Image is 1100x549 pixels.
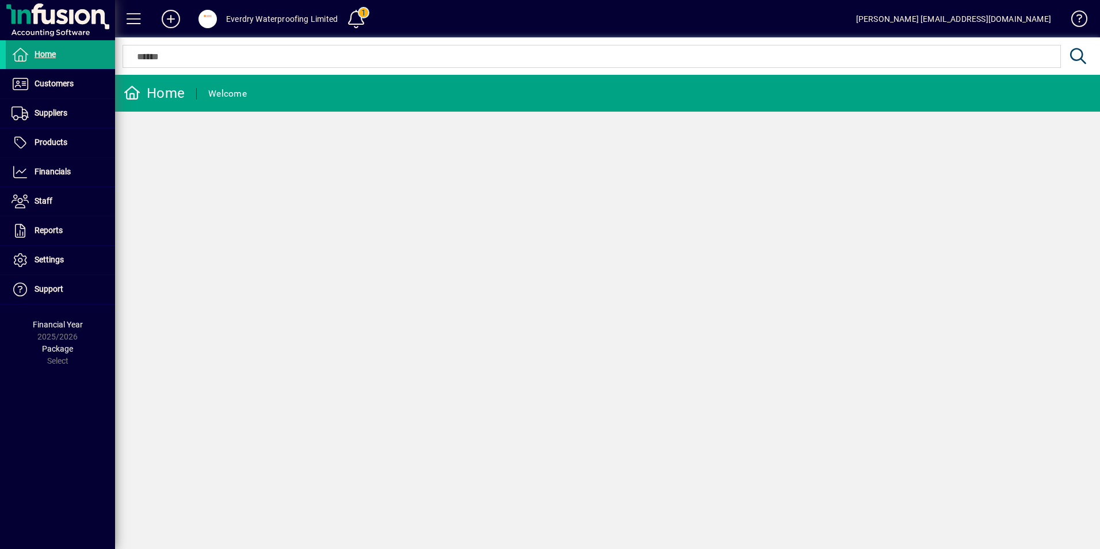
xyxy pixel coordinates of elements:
div: Home [124,84,185,102]
div: Welcome [208,85,247,103]
span: Settings [35,255,64,264]
a: Staff [6,187,115,216]
div: Everdry Waterproofing Limited [226,10,338,28]
a: Reports [6,216,115,245]
a: Settings [6,246,115,274]
span: Financial Year [33,320,83,329]
a: Financials [6,158,115,186]
span: Staff [35,196,52,205]
button: Add [152,9,189,29]
a: Products [6,128,115,157]
span: Products [35,138,67,147]
span: Suppliers [35,108,67,117]
span: Financials [35,167,71,176]
span: Customers [35,79,74,88]
div: [PERSON_NAME] [EMAIL_ADDRESS][DOMAIN_NAME] [856,10,1051,28]
span: Support [35,284,63,293]
a: Suppliers [6,99,115,128]
span: Reports [35,226,63,235]
span: Package [42,344,73,353]
a: Support [6,275,115,304]
a: Customers [6,70,115,98]
a: Knowledge Base [1063,2,1086,40]
button: Profile [189,9,226,29]
span: Home [35,49,56,59]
